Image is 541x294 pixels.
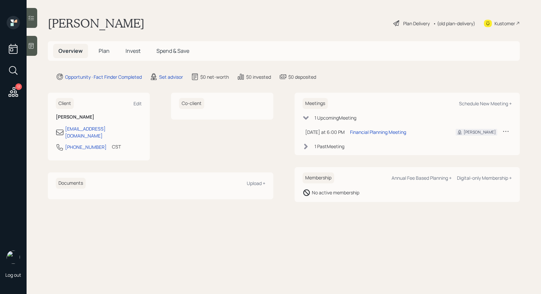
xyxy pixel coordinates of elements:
[392,175,452,181] div: Annual Fee Based Planning +
[315,143,344,150] div: 1 Past Meeting
[305,129,345,136] div: [DATE] at 6:00 PM
[65,144,107,150] div: [PHONE_NUMBER]
[159,73,183,80] div: Set advisor
[134,100,142,107] div: Edit
[303,98,328,109] h6: Meetings
[433,20,475,27] div: • (old plan-delivery)
[112,143,121,150] div: CST
[179,98,204,109] h6: Co-client
[56,114,142,120] h6: [PERSON_NAME]
[247,180,265,186] div: Upload +
[464,129,496,135] div: [PERSON_NAME]
[288,73,316,80] div: $0 deposited
[56,98,74,109] h6: Client
[315,114,356,121] div: 1 Upcoming Meeting
[48,16,144,31] h1: [PERSON_NAME]
[65,73,142,80] div: Opportunity · Fact Finder Completed
[459,100,512,107] div: Schedule New Meeting +
[156,47,189,54] span: Spend & Save
[200,73,229,80] div: $0 net-worth
[126,47,140,54] span: Invest
[457,175,512,181] div: Digital-only Membership +
[7,250,20,264] img: treva-nostdahl-headshot.png
[312,189,359,196] div: No active membership
[58,47,83,54] span: Overview
[56,178,86,189] h6: Documents
[246,73,271,80] div: $0 invested
[350,129,406,136] div: Financial Planning Meeting
[99,47,110,54] span: Plan
[303,172,334,183] h6: Membership
[403,20,430,27] div: Plan Delivery
[15,83,22,90] div: 17
[5,272,21,278] div: Log out
[495,20,515,27] div: Kustomer
[65,125,142,139] div: [EMAIL_ADDRESS][DOMAIN_NAME]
